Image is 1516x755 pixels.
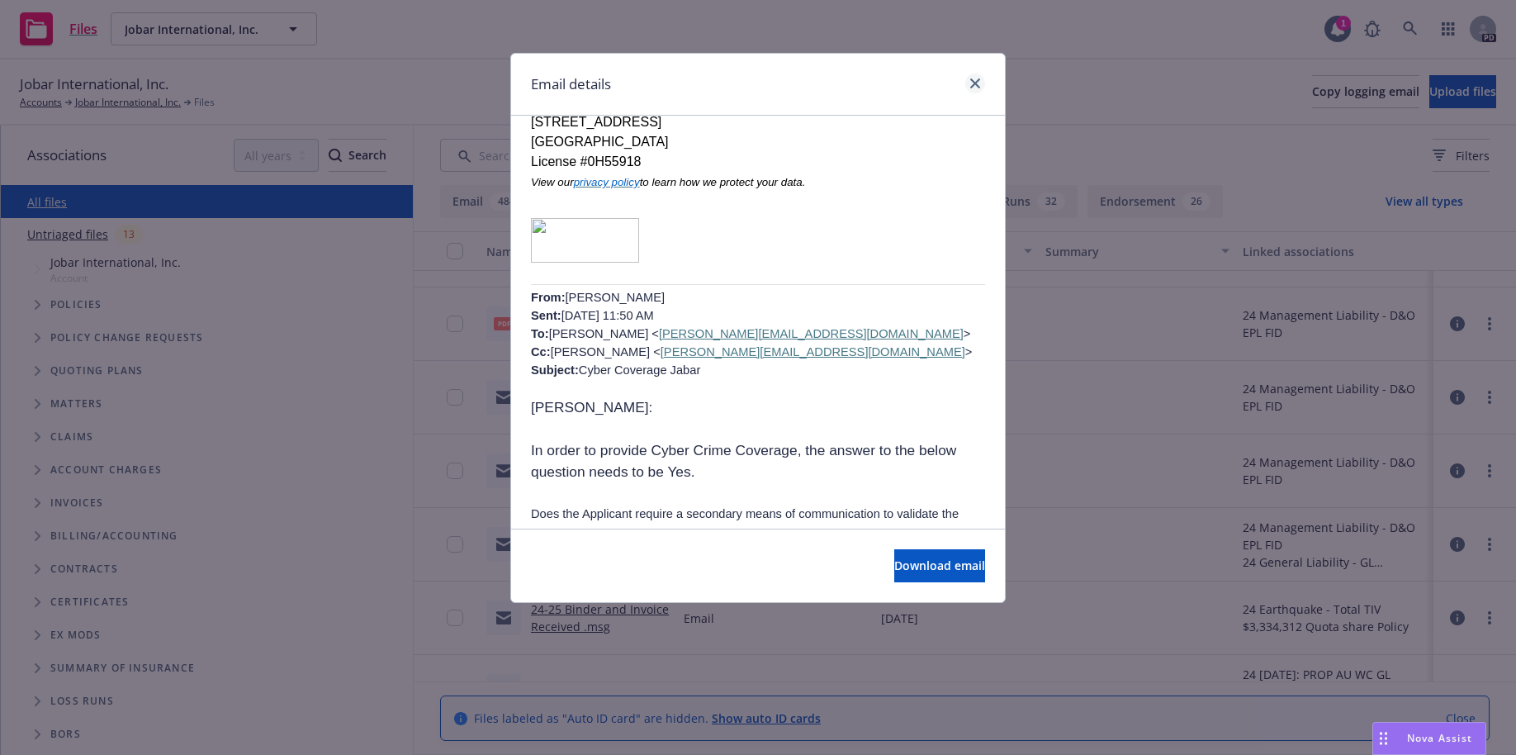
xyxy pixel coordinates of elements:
button: Download email [894,549,985,582]
a: privacy policy [574,174,640,188]
span: In order to provide Cyber Crime Coverage, the answer to the below question needs to be Yes. [531,442,956,480]
span: privacy policy [574,176,640,188]
span: [PERSON_NAME]: [531,399,652,415]
span: License #0H55918 [531,154,641,169]
button: Nova Assist [1372,722,1486,755]
h1: Email details [531,74,611,95]
a: close [965,74,985,93]
a: [PERSON_NAME][EMAIL_ADDRESS][DOMAIN_NAME] [659,327,964,340]
span: [PERSON_NAME] [DATE] 11:50 AM [PERSON_NAME] < > [PERSON_NAME] < > Cyber Coverage Jabar [531,291,972,377]
div: Drag to move [1373,723,1394,754]
li: Does the Applicant require a secondary means of communication to validate the authenticity of fun... [531,505,985,544]
span: [GEOGRAPHIC_DATA] [531,135,669,149]
a: [PERSON_NAME][EMAIL_ADDRESS][DOMAIN_NAME] [661,345,965,359]
span: From: [531,291,566,304]
b: Subject: [531,363,579,377]
span: Download email [894,558,985,573]
span: [STREET_ADDRESS] [531,115,661,129]
span: View our [531,176,574,188]
b: To: [531,327,549,340]
b: Sent: [531,309,561,322]
span: Nova Assist [1407,731,1472,745]
span: to learn how we protect your data. [640,176,806,188]
img: image005.png@01DAF7CC.4F166DF0 [531,218,639,263]
b: Cc: [531,345,551,359]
